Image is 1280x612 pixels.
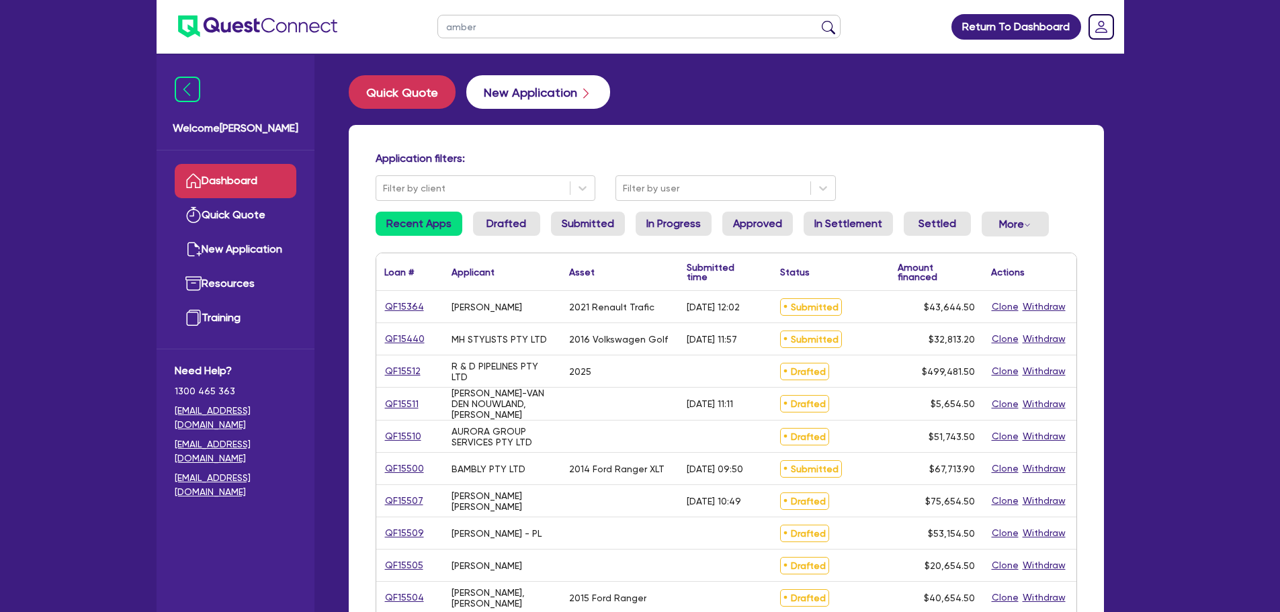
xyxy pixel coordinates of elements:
div: 2015 Ford Ranger [569,593,646,603]
img: training [185,310,202,326]
div: [PERSON_NAME] [452,302,522,312]
span: Drafted [780,395,829,412]
a: QF15512 [384,363,421,379]
a: New Application [175,232,296,267]
a: Drafted [473,212,540,236]
div: 2014 Ford Ranger XLT [569,464,665,474]
div: 2021 Renault Trafic [569,302,654,312]
button: Clone [991,558,1019,573]
span: Drafted [780,557,829,574]
a: QF15507 [384,493,424,509]
a: QF15510 [384,429,422,444]
a: Quick Quote [175,198,296,232]
button: Clone [991,396,1019,412]
span: $53,154.50 [928,528,975,539]
a: QF15509 [384,525,425,541]
button: Clone [991,493,1019,509]
a: QF15440 [384,331,425,347]
button: Clone [991,363,1019,379]
div: Asset [569,267,595,277]
a: Approved [722,212,793,236]
img: resources [185,275,202,292]
button: Withdraw [1022,299,1066,314]
img: icon-menu-close [175,77,200,102]
div: R & D PIPELINES PTY LTD [452,361,553,382]
a: [EMAIL_ADDRESS][DOMAIN_NAME] [175,404,296,432]
a: Settled [904,212,971,236]
div: [PERSON_NAME] [PERSON_NAME] [452,490,553,512]
a: Recent Apps [376,212,462,236]
button: Clone [991,461,1019,476]
span: $43,644.50 [924,302,975,312]
button: Clone [991,590,1019,605]
span: $51,743.50 [929,431,975,442]
img: quest-connect-logo-blue [178,15,337,38]
div: [PERSON_NAME] [452,560,522,571]
button: Withdraw [1022,493,1066,509]
div: [DATE] 09:50 [687,464,743,474]
div: Applicant [452,267,495,277]
button: Withdraw [1022,558,1066,573]
a: Dropdown toggle [1084,9,1119,44]
span: Drafted [780,363,829,380]
div: MH STYLISTS PTY LTD [452,334,547,345]
button: Clone [991,429,1019,444]
span: Drafted [780,492,829,510]
button: Withdraw [1022,461,1066,476]
button: Withdraw [1022,429,1066,444]
span: $5,654.50 [931,398,975,409]
button: Withdraw [1022,331,1066,347]
button: New Application [466,75,610,109]
a: [EMAIL_ADDRESS][DOMAIN_NAME] [175,471,296,499]
span: Drafted [780,525,829,542]
a: Dashboard [175,164,296,198]
div: 2025 [569,366,591,377]
div: Actions [991,267,1025,277]
a: [EMAIL_ADDRESS][DOMAIN_NAME] [175,437,296,466]
div: BAMBLY PTY LTD [452,464,525,474]
a: Submitted [551,212,625,236]
div: Status [780,267,810,277]
div: [PERSON_NAME] - PL [452,528,542,539]
span: Drafted [780,428,829,445]
input: Search by name, application ID or mobile number... [437,15,841,38]
button: Dropdown toggle [982,212,1049,236]
button: Withdraw [1022,363,1066,379]
a: Return To Dashboard [951,14,1081,40]
div: [PERSON_NAME]-VAN DEN NOUWLAND, [PERSON_NAME] [452,388,553,420]
span: $40,654.50 [924,593,975,603]
span: Drafted [780,589,829,607]
button: Withdraw [1022,396,1066,412]
div: Submitted time [687,263,752,281]
button: Clone [991,331,1019,347]
a: Quick Quote [349,75,466,109]
div: Loan # [384,267,414,277]
a: QF15364 [384,299,425,314]
span: Submitted [780,331,842,348]
span: $20,654.50 [925,560,975,571]
span: Submitted [780,460,842,478]
a: QF15504 [384,590,425,605]
a: QF15505 [384,558,424,573]
span: Welcome [PERSON_NAME] [173,120,298,136]
span: Submitted [780,298,842,316]
a: In Settlement [804,212,893,236]
div: [DATE] 11:11 [687,398,733,409]
button: Clone [991,299,1019,314]
button: Quick Quote [349,75,456,109]
div: AURORA GROUP SERVICES PTY LTD [452,426,553,447]
div: [DATE] 10:49 [687,496,741,507]
img: quick-quote [185,207,202,223]
span: $75,654.50 [925,496,975,507]
a: Training [175,301,296,335]
div: 2016 Volkswagen Golf [569,334,668,345]
h4: Application filters: [376,152,1077,165]
a: QF15500 [384,461,425,476]
div: [DATE] 12:02 [687,302,740,312]
img: new-application [185,241,202,257]
button: Withdraw [1022,590,1066,605]
div: [PERSON_NAME], [PERSON_NAME] [452,587,553,609]
span: 1300 465 363 [175,384,296,398]
a: In Progress [636,212,712,236]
